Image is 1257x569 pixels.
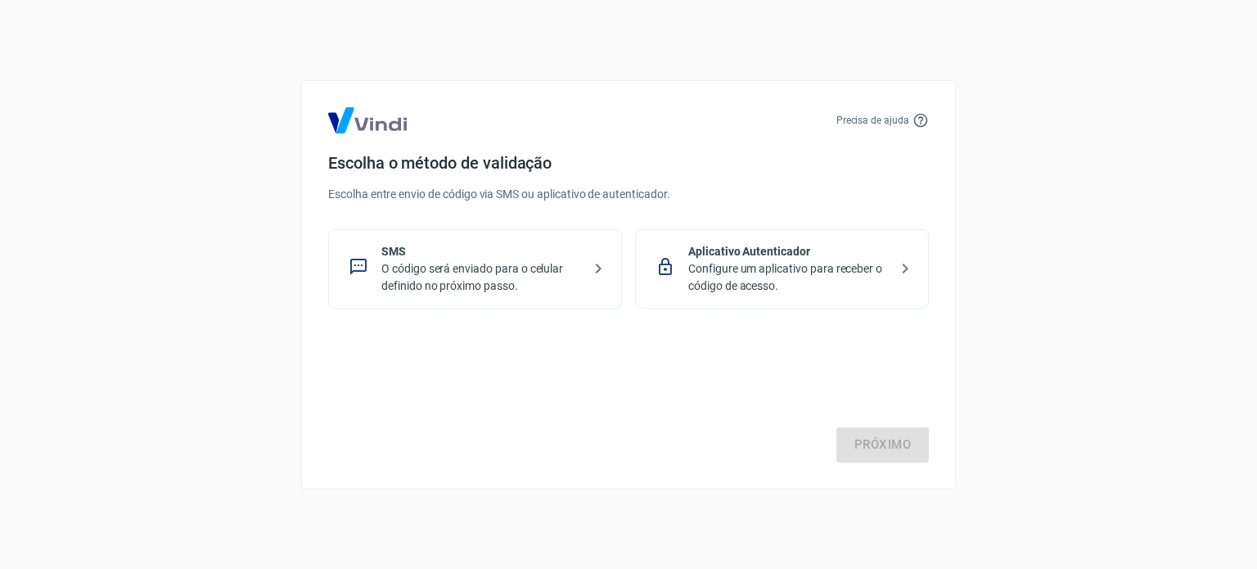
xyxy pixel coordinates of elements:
p: Escolha entre envio de código via SMS ou aplicativo de autenticador. [328,186,929,203]
p: Precisa de ajuda [836,113,909,128]
p: O código será enviado para o celular definido no próximo passo. [381,260,582,295]
p: Configure um aplicativo para receber o código de acesso. [688,260,889,295]
img: Logo Vind [328,107,407,133]
div: SMSO código será enviado para o celular definido no próximo passo. [328,229,622,309]
p: Aplicativo Autenticador [688,243,889,260]
div: Aplicativo AutenticadorConfigure um aplicativo para receber o código de acesso. [635,229,929,309]
p: SMS [381,243,582,260]
h4: Escolha o método de validação [328,153,929,173]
